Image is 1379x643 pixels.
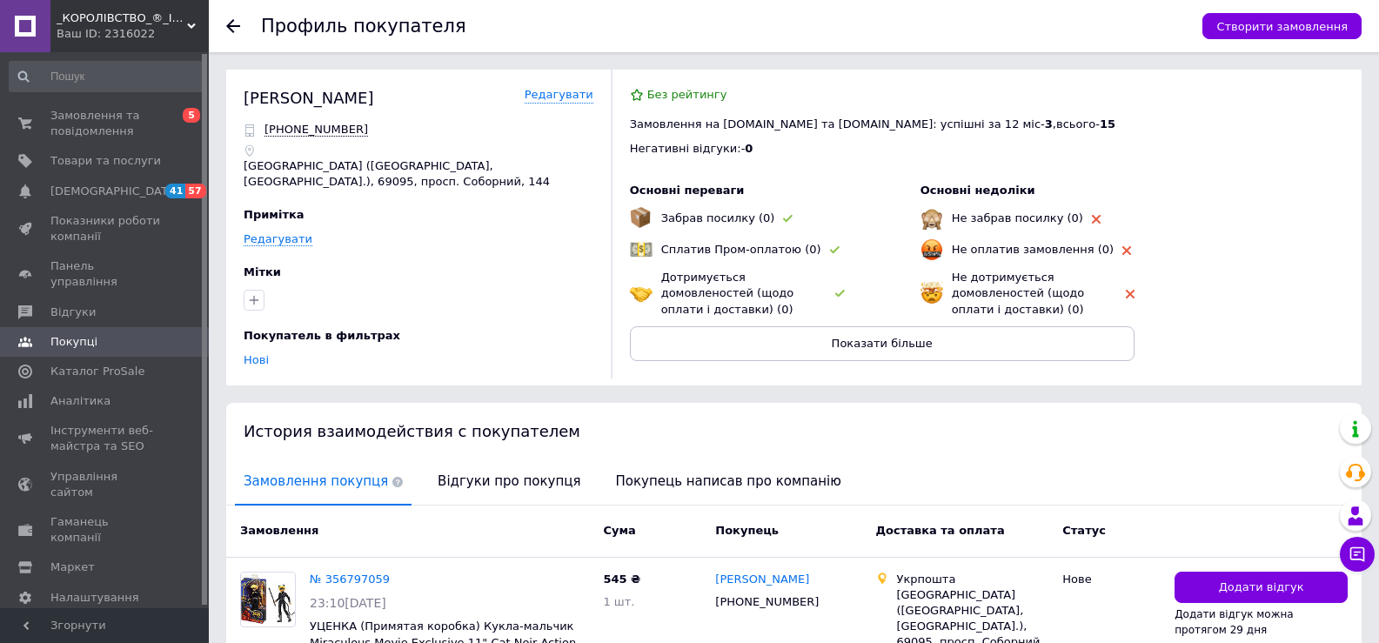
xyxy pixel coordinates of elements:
span: 23:10[DATE] [310,596,386,610]
button: Додати відгук [1175,572,1348,604]
span: 0 [745,142,753,155]
span: Мітки [244,265,281,278]
img: emoji [630,207,651,228]
img: emoji [920,207,943,230]
span: Відправити SMS [264,123,368,137]
span: Управління сайтом [50,469,161,500]
span: Гаманець компанії [50,514,161,546]
span: Не дотримується домовленостей (щодо оплати і доставки) (0) [952,271,1085,315]
span: Замовлення на [DOMAIN_NAME] та [DOMAIN_NAME]: успішні за 12 міс - , всього - [630,117,1115,131]
span: Маркет [50,559,95,575]
span: _КОРОЛІВСТВО_®_ІГРАШОК_ [57,10,187,26]
a: № 356797059 [310,573,390,586]
span: Інструменти веб-майстра та SEO [50,423,161,454]
img: emoji [630,282,653,305]
span: Додати відгук можна протягом 29 дня [1175,608,1294,636]
span: Покупці [50,334,97,350]
span: Статус [1062,524,1106,537]
span: 57 [185,184,205,198]
span: 545 ₴ [603,573,640,586]
span: Замовлення покупця [235,459,412,504]
span: Сплатив Пром-оплатою (0) [661,243,821,256]
img: rating-tag-type [1122,246,1131,255]
span: 5 [183,108,200,123]
button: Створити замовлення [1202,13,1362,39]
span: Доставка та оплата [875,524,1004,537]
div: [PHONE_NUMBER] [712,591,822,613]
span: Відгуки про покупця [429,459,589,504]
div: Ваш ID: 2316022 [57,26,209,42]
span: Відгуки [50,305,96,320]
div: [PERSON_NAME] [244,87,374,109]
span: [DEMOGRAPHIC_DATA] [50,184,179,199]
img: rating-tag-type [783,215,793,223]
span: Замовлення [240,524,318,537]
span: Показники роботи компанії [50,213,161,244]
a: Редагувати [525,87,593,104]
span: Без рейтингу [647,88,727,101]
span: Товари та послуги [50,153,161,169]
img: rating-tag-type [830,246,840,254]
span: Cума [603,524,635,537]
img: rating-tag-type [1092,215,1101,224]
img: rating-tag-type [835,290,845,298]
span: Каталог ProSale [50,364,144,379]
span: 15 [1100,117,1115,131]
span: Не забрав посилку (0) [952,211,1083,224]
a: Редагувати [244,232,312,246]
span: История взаимодействия с покупателем [244,422,580,440]
div: Укрпошта [896,572,1048,587]
span: Примітка [244,208,305,221]
button: Чат з покупцем [1340,537,1375,572]
a: [PERSON_NAME] [715,572,809,588]
img: emoji [630,238,653,261]
span: Створити замовлення [1216,20,1348,33]
a: Фото товару [240,572,296,627]
div: Повернутися назад [226,19,240,33]
span: 1 шт. [603,595,634,608]
input: Пошук [9,61,205,92]
img: Фото товару [241,574,295,624]
span: 3 [1045,117,1053,131]
div: Покупатель в фильтрах [244,328,589,344]
span: Покупець написав про компанію [607,459,850,504]
span: Покупець [715,524,779,537]
a: Нові [244,353,269,366]
button: Показати більше [630,326,1135,361]
span: Замовлення та повідомлення [50,108,161,139]
span: Аналітика [50,393,110,409]
span: Основні недоліки [920,184,1035,197]
img: emoji [920,238,943,261]
span: Негативні відгуки: - [630,142,746,155]
span: Не оплатив замовлення (0) [952,243,1114,256]
span: Панель управління [50,258,161,290]
img: emoji [920,282,943,305]
span: Додати відгук [1219,579,1304,596]
span: Забрав посилку (0) [661,211,775,224]
p: [GEOGRAPHIC_DATA] ([GEOGRAPHIC_DATA], [GEOGRAPHIC_DATA].), 69095, просп. Соборний, 144 [244,158,593,190]
h1: Профиль покупателя [261,16,466,37]
span: Показати більше [832,337,933,350]
span: 41 [165,184,185,198]
span: Дотримується домовленостей (щодо оплати і доставки) (0) [661,271,794,315]
img: rating-tag-type [1126,290,1135,298]
span: Основні переваги [630,184,745,197]
div: Нове [1062,572,1161,587]
span: Налаштування [50,590,139,606]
